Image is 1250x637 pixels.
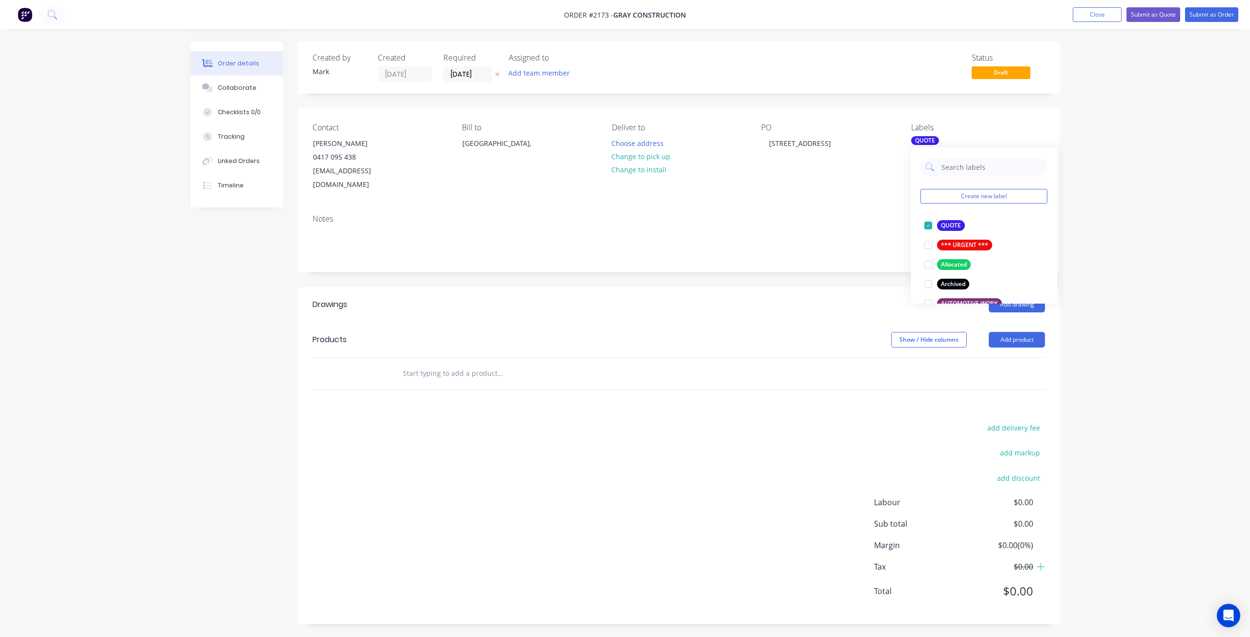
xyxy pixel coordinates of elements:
[218,59,259,68] div: Order details
[995,446,1045,459] button: add markup
[312,123,446,132] div: Contact
[989,297,1045,312] button: Add drawing
[312,299,347,310] div: Drawings
[443,53,497,62] div: Required
[937,220,965,231] div: QUOTE
[190,149,283,173] button: Linked Orders
[761,136,839,150] div: [STREET_ADDRESS]
[761,123,895,132] div: PO
[891,332,967,348] button: Show / Hide columns
[982,421,1045,434] button: add delivery fee
[606,163,672,176] button: Change to install
[612,123,746,132] div: Deliver to
[961,518,1033,530] span: $0.00
[312,66,366,77] div: Mark
[402,364,598,383] input: Start typing to add a product...
[1073,7,1122,22] button: Close
[312,214,1045,224] div: Notes
[218,157,260,165] div: Linked Orders
[503,66,575,80] button: Add team member
[313,150,394,164] div: 0417 095 438
[992,471,1045,484] button: add discount
[190,173,283,198] button: Timeline
[218,83,256,92] div: Collaborate
[920,258,975,271] button: Allocated
[1126,7,1180,22] button: Submit as Quote
[961,582,1033,600] span: $0.00
[190,124,283,149] button: Tracking
[454,136,552,167] div: [GEOGRAPHIC_DATA],
[874,539,961,551] span: Margin
[509,53,606,62] div: Assigned to
[378,53,432,62] div: Created
[911,123,1045,132] div: Labels
[989,332,1045,348] button: Add product
[606,136,669,149] button: Choose address
[911,136,939,145] div: QUOTE
[312,53,366,62] div: Created by
[312,334,347,346] div: Products
[1185,7,1238,22] button: Submit as Order
[920,189,1047,204] button: Create new label
[606,150,676,163] button: Change to pick up
[313,137,394,150] div: [PERSON_NAME]
[874,585,961,597] span: Total
[190,76,283,100] button: Collaborate
[920,277,973,291] button: Archived
[313,164,394,191] div: [EMAIL_ADDRESS][DOMAIN_NAME]
[937,259,971,270] div: Allocated
[937,298,1002,309] div: AUTOMOTIVE WORK
[972,66,1030,79] span: Draft
[18,7,32,22] img: Factory
[218,108,261,117] div: Checklists 0/0
[874,518,961,530] span: Sub total
[961,539,1033,551] span: $0.00 ( 0 %)
[613,10,686,20] span: Gray Construction
[462,137,543,150] div: [GEOGRAPHIC_DATA],
[940,157,1042,177] input: Search labels
[874,561,961,573] span: Tax
[972,53,1045,62] div: Status
[961,496,1033,508] span: $0.00
[218,132,245,141] div: Tracking
[937,279,969,289] div: Archived
[564,10,613,20] span: Order #2173 -
[218,181,244,190] div: Timeline
[1217,604,1240,627] div: Open Intercom Messenger
[509,66,575,80] button: Add team member
[305,136,402,192] div: [PERSON_NAME]0417 095 438[EMAIL_ADDRESS][DOMAIN_NAME]
[190,51,283,76] button: Order details
[874,496,961,508] span: Labour
[961,561,1033,573] span: $0.00
[462,123,596,132] div: Bill to
[190,100,283,124] button: Checklists 0/0
[920,219,969,232] button: QUOTE
[920,297,1006,310] button: AUTOMOTIVE WORK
